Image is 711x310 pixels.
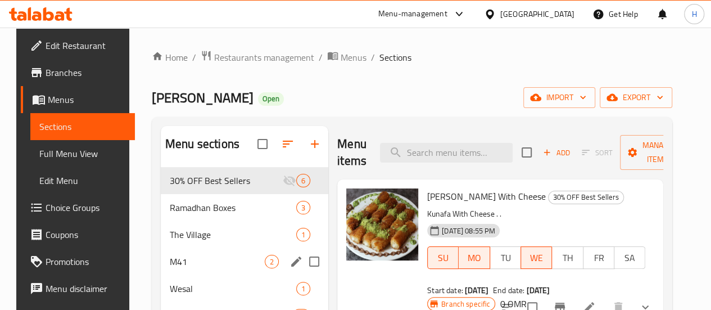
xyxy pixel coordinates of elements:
[46,228,126,241] span: Coupons
[556,250,578,266] span: TH
[459,246,490,269] button: MO
[30,113,135,140] a: Sections
[600,87,672,108] button: export
[371,51,375,64] li: /
[21,221,135,248] a: Coupons
[296,228,310,241] div: items
[380,143,513,163] input: search
[538,144,574,161] button: Add
[296,282,310,295] div: items
[170,201,296,214] span: Ramadhan Boxes
[691,8,696,20] span: H
[614,246,645,269] button: SA
[21,59,135,86] a: Branches
[201,50,314,65] a: Restaurants management
[629,138,686,167] span: Manage items
[495,250,517,266] span: TU
[490,246,521,269] button: TU
[427,188,546,205] span: [PERSON_NAME] With Cheese
[48,93,126,106] span: Menus
[265,255,279,268] div: items
[526,250,547,266] span: WE
[152,50,672,65] nav: breadcrumb
[21,275,135,302] a: Menu disclaimer
[551,246,583,269] button: TH
[319,51,323,64] li: /
[170,174,283,187] span: 30% OFF Best Sellers
[500,8,574,20] div: [GEOGRAPHIC_DATA]
[427,283,463,298] span: Start date:
[327,50,366,65] a: Menus
[46,255,126,268] span: Promotions
[297,203,310,213] span: 3
[161,248,328,275] div: M412edit
[427,246,459,269] button: SU
[437,226,500,236] span: [DATE] 08:55 PM
[283,174,296,187] svg: Inactive section
[251,132,274,156] span: Select all sections
[541,146,572,159] span: Add
[274,131,301,158] span: Sort sections
[161,194,328,221] div: Ramadhan Boxes3
[515,141,538,164] span: Select section
[301,131,328,158] button: Add section
[39,147,126,160] span: Full Menu View
[46,201,126,214] span: Choice Groups
[297,230,310,240] span: 1
[30,140,135,167] a: Full Menu View
[39,120,126,133] span: Sections
[46,66,126,79] span: Branches
[165,136,239,152] h2: Menu sections
[378,7,447,21] div: Menu-management
[296,174,310,187] div: items
[493,283,524,298] span: End date:
[161,167,328,194] div: 30% OFF Best Sellers6
[379,51,411,64] span: Sections
[30,167,135,194] a: Edit Menu
[619,250,641,266] span: SA
[297,284,310,294] span: 1
[258,92,284,106] div: Open
[192,51,196,64] li: /
[21,86,135,113] a: Menus
[170,282,296,295] span: Wesal
[21,248,135,275] a: Promotions
[296,201,310,214] div: items
[548,191,624,204] div: 30% OFF Best Sellers
[170,255,265,268] span: M41
[152,51,188,64] a: Home
[532,91,586,105] span: import
[152,85,253,110] span: [PERSON_NAME]
[265,257,278,267] span: 2
[288,253,305,270] button: edit
[465,283,488,298] b: [DATE]
[346,188,418,260] img: Konafa Mabrooma With Cheese
[21,194,135,221] a: Choice Groups
[526,283,550,298] b: [DATE]
[574,144,620,161] span: Select section first
[39,174,126,187] span: Edit Menu
[588,250,610,266] span: FR
[609,91,663,105] span: export
[583,246,614,269] button: FR
[463,250,485,266] span: MO
[427,207,645,221] p: Kunafa With Cheese . .
[46,39,126,52] span: Edit Restaurant
[170,228,296,241] span: The Village
[432,250,454,266] span: SU
[46,282,126,295] span: Menu disclaimer
[161,275,328,302] div: Wesal1
[214,51,314,64] span: Restaurants management
[258,94,284,104] span: Open
[520,246,552,269] button: WE
[620,135,695,170] button: Manage items
[161,221,328,248] div: The Village1
[297,176,310,186] span: 6
[437,299,495,309] span: Branch specific
[337,136,366,169] h2: Menu items
[21,32,135,59] a: Edit Restaurant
